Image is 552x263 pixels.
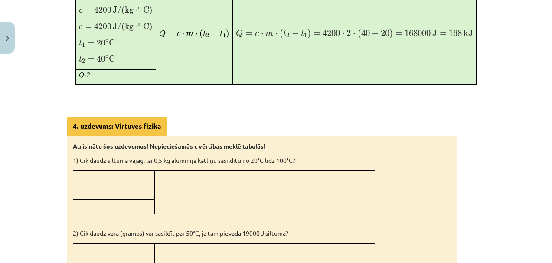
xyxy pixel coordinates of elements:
[449,30,462,36] span: 168
[275,33,278,36] span: ⋅
[143,23,149,29] span: C
[304,33,307,38] span: 1
[440,32,447,36] span: =
[79,40,82,46] span: t
[265,32,273,36] span: m
[236,29,243,38] span: Q
[432,30,437,36] span: J
[149,6,153,15] span: )
[223,33,226,38] span: 1
[97,55,105,62] span: 40
[79,71,84,78] : Q
[79,25,83,29] span: c
[280,29,283,39] span: (
[84,71,86,78] : -
[182,33,184,36] span: ⋅
[6,36,9,41] img: icon-close-lesson-0947bae3869378f0d4975bcd49f059093ad1ed9edebbc8119c70593378902aed.svg
[109,39,115,46] span: C
[88,42,95,45] span: =
[79,9,83,13] span: c
[88,58,95,62] span: =
[97,40,105,46] span: 20
[121,23,125,32] span: (
[361,30,370,36] span: 40
[203,30,206,36] span: t
[405,30,431,36] span: 168000
[206,33,209,38] span: 2
[113,23,117,29] span: J
[113,6,117,13] span: J
[389,29,393,39] span: )
[358,29,361,39] span: (
[381,30,389,36] span: 20
[159,30,166,38] span: Q
[117,23,121,32] span: /
[307,29,311,39] span: )
[245,32,252,36] span: =
[138,7,141,10] span: ∘
[109,55,115,62] span: C
[286,33,289,38] span: 2
[143,6,149,13] span: C
[136,26,138,29] span: ⋅
[94,23,111,29] span: 4200
[464,30,473,36] span: kJ
[283,30,286,36] span: t
[395,32,402,36] span: =
[86,71,90,78] : ?
[226,29,229,38] span: )
[342,33,345,36] span: ⋅
[177,32,180,36] span: c
[314,32,320,36] span: =
[199,29,203,38] span: (
[73,156,451,165] p: 1) Cik daudz siltuma vajag, lai 0,5 kg alumīnija katliņu sasildītu no 20°C līdz 100°C?
[125,6,134,15] span: kg
[125,23,134,31] span: kg
[73,229,451,238] p: 2) Cik daudz vara (gramos) var sasildīt par 50°C, ja tam pievada 19000 J siltuma?
[136,10,138,13] span: ⋅
[168,32,174,36] span: =
[82,59,85,63] span: 2
[220,30,223,36] span: t
[301,30,304,36] span: t
[117,6,121,15] span: /
[79,56,82,62] span: t
[94,6,111,13] span: 4200
[73,142,265,150] strong: Atrisinātu šos uzdevumus! Nepieciešamās c vērtības meklē tabulās!
[372,31,379,37] span: −
[346,30,351,36] span: 2
[353,33,356,36] span: ⋅
[73,122,161,130] strong: 4. uzdevums: Virtuves fizika
[85,9,92,13] span: =
[196,33,198,36] span: ⋅
[105,55,108,58] span: ∘
[121,6,125,15] span: (
[105,39,108,42] span: ∘
[85,26,92,29] span: =
[261,33,264,36] span: ⋅
[82,43,85,47] span: 1
[255,32,259,36] span: c
[323,30,340,36] span: 4200
[186,32,193,36] span: m
[292,31,299,37] span: −
[138,23,141,26] span: ∘
[211,31,218,37] span: −
[149,23,153,32] span: )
